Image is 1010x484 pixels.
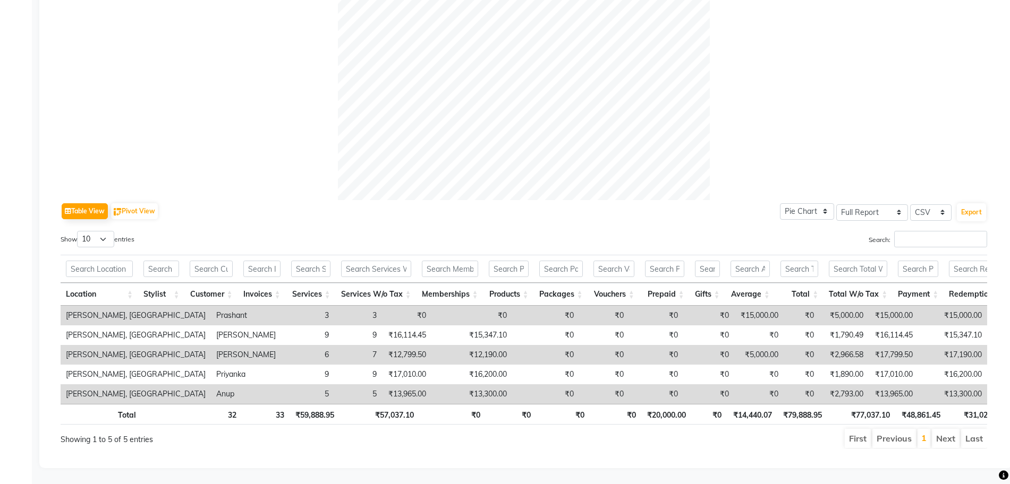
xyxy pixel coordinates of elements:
button: Table View [62,203,108,219]
input: Search Customer [190,261,232,277]
td: ₹0 [579,365,629,384]
th: ₹57,037.10 [340,404,419,425]
th: ₹0 [590,404,641,425]
td: 9 [334,365,382,384]
td: ₹5,000.00 [819,306,869,325]
td: ₹0 [734,365,784,384]
th: Services: activate to sort column ascending [286,283,336,306]
td: ₹0 [431,306,512,325]
input: Search Vouchers [593,261,634,277]
td: ₹0 [683,345,734,365]
input: Search Total W/o Tax [829,261,887,277]
th: Customer: activate to sort column ascending [184,283,237,306]
td: ₹15,000.00 [918,306,987,325]
th: Stylist: activate to sort column ascending [138,283,184,306]
td: ₹1,790.49 [819,325,869,345]
th: ₹20,000.00 [641,404,691,425]
input: Search Redemption [949,261,1001,277]
td: ₹13,300.00 [431,384,512,404]
td: ₹1,890.00 [819,365,869,384]
input: Search: [894,231,987,247]
th: Average: activate to sort column ascending [725,283,775,306]
a: 1 [921,433,927,443]
th: Total: activate to sort column ascending [775,283,824,306]
td: ₹0 [382,306,431,325]
input: Search Prepaid [645,261,684,277]
th: 32 [189,404,242,425]
td: ₹0 [734,325,784,345]
td: ₹0 [629,325,683,345]
td: ₹15,347.10 [431,325,512,345]
td: ₹13,965.00 [869,384,918,404]
select: Showentries [77,231,114,247]
td: 5 [334,384,382,404]
button: Pivot View [111,203,158,219]
td: ₹0 [629,365,683,384]
td: ₹15,000.00 [734,306,784,325]
td: [PERSON_NAME] [211,345,281,365]
td: ₹0 [784,345,819,365]
td: 9 [281,325,334,345]
input: Search Payment [898,261,938,277]
td: ₹17,190.00 [918,345,987,365]
th: Products: activate to sort column ascending [483,283,534,306]
input: Search Services [291,261,330,277]
label: Show entries [61,231,134,247]
td: Anup [211,384,281,404]
td: ₹0 [784,306,819,325]
th: ₹0 [486,404,536,425]
th: ₹77,037.10 [827,404,895,425]
td: 6 [281,345,334,365]
td: ₹0 [784,384,819,404]
td: ₹17,010.00 [382,365,431,384]
td: [PERSON_NAME] [211,325,281,345]
img: pivot.png [114,208,122,216]
td: ₹15,000.00 [869,306,918,325]
input: Search Services W/o Tax [341,261,411,277]
button: Export [957,203,986,221]
th: Prepaid: activate to sort column ascending [640,283,690,306]
td: ₹2,793.00 [819,384,869,404]
input: Search Packages [539,261,583,277]
td: ₹0 [579,345,629,365]
input: Search Total [780,261,819,277]
th: Gifts: activate to sort column ascending [690,283,725,306]
td: 7 [334,345,382,365]
td: ₹16,114.45 [382,325,431,345]
td: ₹0 [683,306,734,325]
th: Payment: activate to sort column ascending [893,283,944,306]
td: 3 [334,306,382,325]
td: ₹12,799.50 [382,345,431,365]
div: Showing 1 to 5 of 5 entries [61,428,437,445]
td: ₹0 [579,325,629,345]
th: Packages: activate to sort column ascending [534,283,588,306]
td: [PERSON_NAME], [GEOGRAPHIC_DATA] [61,365,211,384]
input: Search Gifts [695,261,720,277]
td: ₹0 [629,306,683,325]
th: ₹0 [419,404,486,425]
th: 33 [242,404,290,425]
td: ₹0 [683,325,734,345]
td: Prashant [211,306,281,325]
td: [PERSON_NAME], [GEOGRAPHIC_DATA] [61,345,211,365]
td: ₹17,799.50 [869,345,918,365]
th: Vouchers: activate to sort column ascending [588,283,640,306]
input: Search Invoices [243,261,281,277]
td: ₹13,300.00 [918,384,987,404]
input: Search Memberships [422,261,478,277]
td: ₹0 [629,384,683,404]
td: ₹0 [512,306,579,325]
td: ₹0 [579,384,629,404]
th: Total [61,404,141,425]
td: ₹0 [629,345,683,365]
td: ₹0 [512,345,579,365]
td: Priyanka [211,365,281,384]
th: ₹48,861.45 [895,404,946,425]
td: 3 [281,306,334,325]
th: Total W/o Tax: activate to sort column ascending [824,283,893,306]
td: ₹16,114.45 [869,325,918,345]
td: ₹0 [512,325,579,345]
th: ₹31,027.50 [946,404,1008,425]
td: ₹0 [683,384,734,404]
td: ₹0 [683,365,734,384]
